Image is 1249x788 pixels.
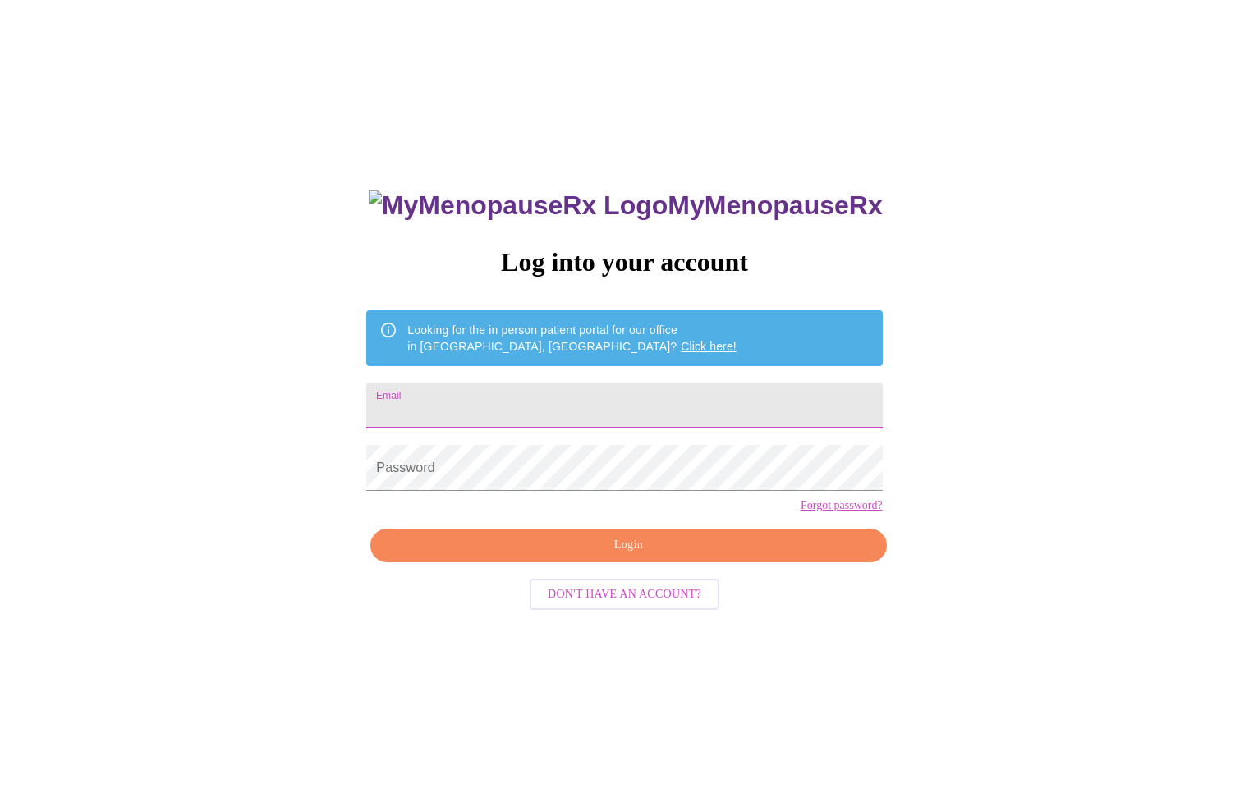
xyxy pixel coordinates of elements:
img: MyMenopauseRx Logo [369,190,668,221]
a: Don't have an account? [526,585,723,599]
a: Forgot password? [801,499,883,512]
span: Login [389,535,867,556]
a: Click here! [681,340,737,353]
h3: MyMenopauseRx [369,190,883,221]
h3: Log into your account [366,247,882,277]
button: Login [370,529,886,562]
div: Looking for the in person patient portal for our office in [GEOGRAPHIC_DATA], [GEOGRAPHIC_DATA]? [407,315,737,361]
span: Don't have an account? [548,584,701,605]
button: Don't have an account? [530,579,719,611]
